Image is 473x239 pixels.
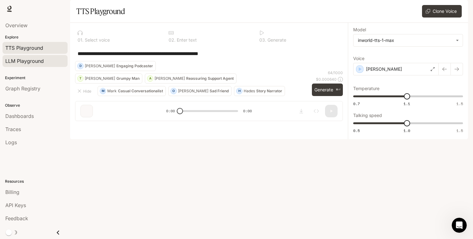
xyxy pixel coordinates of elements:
[259,38,266,42] p: 0 3 .
[85,77,115,80] p: [PERSON_NAME]
[75,86,95,96] button: Hide
[358,37,453,43] div: inworld-tts-1-max
[78,38,84,42] p: 0 1 .
[186,77,234,80] p: Reassuring Support Agent
[100,86,106,96] div: M
[244,89,255,93] p: Hades
[155,77,185,80] p: [PERSON_NAME]
[78,61,83,71] div: D
[145,74,236,84] button: A[PERSON_NAME]Reassuring Support Agent
[353,101,360,106] span: 0.7
[147,74,153,84] div: A
[353,86,379,91] p: Temperature
[404,128,410,133] span: 1.0
[422,5,462,18] button: Clone Voice
[76,5,125,18] h1: TTS Playground
[353,128,360,133] span: 0.5
[118,89,163,93] p: Casual Conversationalist
[456,101,463,106] span: 1.5
[75,61,156,71] button: D[PERSON_NAME]Engaging Podcaster
[78,74,83,84] div: T
[256,89,282,93] p: Story Narrator
[312,84,343,96] button: Generate⌘⏎
[336,88,340,92] p: ⌘⏎
[75,74,142,84] button: T[PERSON_NAME]Grumpy Man
[353,28,366,32] p: Model
[353,56,364,61] p: Voice
[178,89,208,93] p: [PERSON_NAME]
[366,66,402,72] p: [PERSON_NAME]
[169,38,175,42] p: 0 2 .
[107,89,117,93] p: Mark
[266,38,286,42] p: Generate
[175,38,197,42] p: Enter text
[116,77,140,80] p: Grumpy Man
[456,128,463,133] span: 1.5
[234,86,285,96] button: HHadesStory Narrator
[210,89,229,93] p: Sad Friend
[328,70,343,75] p: 64 / 1000
[168,86,231,96] button: O[PERSON_NAME]Sad Friend
[98,86,166,96] button: MMarkCasual Conversationalist
[353,113,382,118] p: Talking speed
[84,38,110,42] p: Select voice
[116,64,153,68] p: Engaging Podcaster
[171,86,176,96] div: O
[404,101,410,106] span: 1.1
[353,34,463,46] div: inworld-tts-1-max
[236,86,242,96] div: H
[85,64,115,68] p: [PERSON_NAME]
[452,218,467,233] iframe: Intercom live chat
